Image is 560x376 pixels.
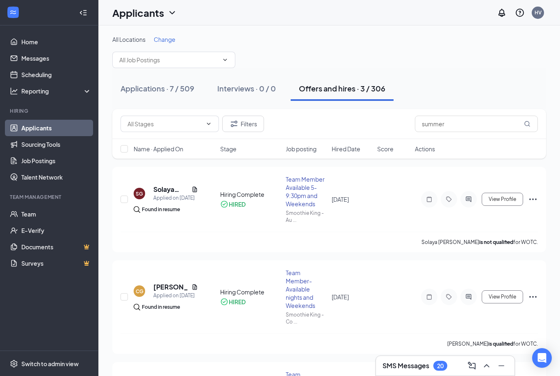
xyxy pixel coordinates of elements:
span: Score [377,145,394,153]
img: search.bf7aa3482b7795d4f01b.svg [134,206,140,213]
a: Scheduling [21,66,91,83]
div: Team Member Available 5-9:30pm and Weekends [286,175,326,208]
svg: Tag [444,196,454,203]
svg: ChevronDown [222,57,228,63]
svg: Ellipses [528,292,538,302]
svg: Analysis [10,87,18,95]
span: Name · Applied On [134,145,183,153]
input: All Job Postings [119,55,219,64]
input: Search in offers and hires [415,116,538,132]
svg: ChevronDown [167,8,177,18]
span: View Profile [489,196,516,202]
svg: Document [191,284,198,290]
button: View Profile [482,193,523,206]
svg: Note [424,196,434,203]
a: Team [21,206,91,222]
svg: ChevronDown [205,121,212,127]
h5: [PERSON_NAME] [153,283,188,292]
p: Solaya [PERSON_NAME] for WOTC. [421,239,538,246]
div: Hiring Complete [220,288,281,296]
span: [DATE] [332,196,349,203]
svg: ChevronUp [482,361,492,371]
a: DocumentsCrown [21,239,91,255]
input: All Stages [127,119,202,128]
span: All Locations [112,36,146,43]
div: Found in resume [142,205,180,214]
svg: MagnifyingGlass [524,121,530,127]
svg: Minimize [496,361,506,371]
a: E-Verify [21,222,91,239]
div: Applied on [DATE] [153,292,198,300]
div: Applications · 7 / 509 [121,83,194,93]
div: HIRED [229,200,246,208]
div: Found in resume [142,303,180,311]
svg: Tag [444,294,454,300]
svg: Filter [229,119,239,129]
div: 20 [437,362,444,369]
svg: Notifications [497,8,507,18]
span: Hired Date [332,145,360,153]
span: [DATE] [332,293,349,301]
svg: ComposeMessage [467,361,477,371]
span: View Profile [489,294,516,300]
button: View Profile [482,290,523,303]
a: Messages [21,50,91,66]
p: [PERSON_NAME] for WOTC. [447,340,538,347]
button: ComposeMessage [465,359,478,372]
svg: Collapse [79,9,87,17]
div: Offers and hires · 3 / 306 [299,83,385,93]
a: Applicants [21,120,91,136]
h1: Applicants [112,6,164,20]
span: Job posting [286,145,316,153]
svg: Ellipses [528,194,538,204]
button: Minimize [495,359,508,372]
h5: Solaya [PERSON_NAME] [153,185,188,194]
b: is not qualified [479,239,513,245]
div: Interviews · 0 / 0 [217,83,276,93]
div: Team Management [10,194,90,201]
svg: CheckmarkCircle [220,298,228,306]
span: Stage [220,145,237,153]
button: ChevronUp [480,359,493,372]
span: Change [154,36,175,43]
div: Switch to admin view [21,360,79,368]
svg: ActiveChat [464,294,473,300]
svg: CheckmarkCircle [220,200,228,208]
span: Actions [415,145,435,153]
a: Home [21,34,91,50]
svg: WorkstreamLogo [9,8,17,16]
div: CG [136,288,143,295]
div: Team Member- Available nights and Weekends [286,269,326,310]
svg: Document [191,186,198,193]
div: Applied on [DATE] [153,194,198,202]
b: is qualified [488,341,513,347]
div: HIRED [229,298,246,306]
a: Sourcing Tools [21,136,91,153]
div: Hiring Complete [220,190,281,198]
a: SurveysCrown [21,255,91,271]
button: Filter Filters [222,116,264,132]
svg: QuestionInfo [515,8,525,18]
div: Hiring [10,107,90,114]
div: Smoothie King - Co ... [286,311,326,325]
div: SG [136,190,143,197]
svg: Note [424,294,434,300]
a: Talent Network [21,169,91,185]
h3: SMS Messages [382,361,429,370]
div: HV [535,9,542,16]
svg: Settings [10,360,18,368]
a: Job Postings [21,153,91,169]
img: search.bf7aa3482b7795d4f01b.svg [134,304,140,310]
div: Smoothie King - Au ... [286,210,326,223]
div: Reporting [21,87,92,95]
svg: ActiveChat [464,196,473,203]
div: Open Intercom Messenger [532,348,552,368]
